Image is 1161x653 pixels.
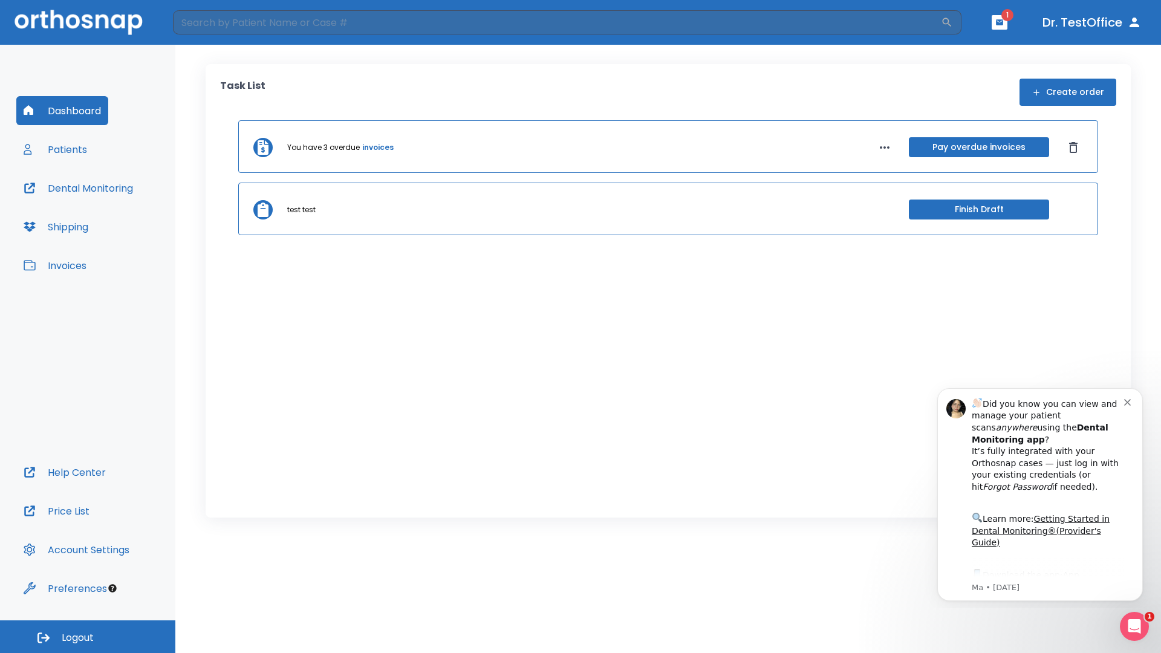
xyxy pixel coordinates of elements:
[1020,79,1116,106] button: Create order
[919,377,1161,608] iframe: Intercom notifications message
[53,190,205,252] div: Download the app: | ​ Let us know if you need help getting started!
[287,142,360,153] p: You have 3 overdue
[16,458,113,487] button: Help Center
[16,535,137,564] button: Account Settings
[1120,612,1149,641] iframe: Intercom live chat
[16,174,140,203] button: Dental Monitoring
[220,79,265,106] p: Task List
[205,19,215,28] button: Dismiss notification
[909,200,1049,219] button: Finish Draft
[62,631,94,645] span: Logout
[16,574,114,603] button: Preferences
[287,204,316,215] p: test test
[107,583,118,594] div: Tooltip anchor
[53,193,160,215] a: App Store
[16,251,94,280] button: Invoices
[1064,138,1083,157] button: Dismiss
[16,496,97,525] button: Price List
[16,96,108,125] button: Dashboard
[16,135,94,164] button: Patients
[53,205,205,216] p: Message from Ma, sent 6w ago
[909,137,1049,157] button: Pay overdue invoices
[1038,11,1146,33] button: Dr. TestOffice
[16,212,96,241] button: Shipping
[1001,9,1013,21] span: 1
[1145,612,1154,622] span: 1
[362,142,394,153] a: invoices
[173,10,941,34] input: Search by Patient Name or Case #
[15,10,143,34] img: Orthosnap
